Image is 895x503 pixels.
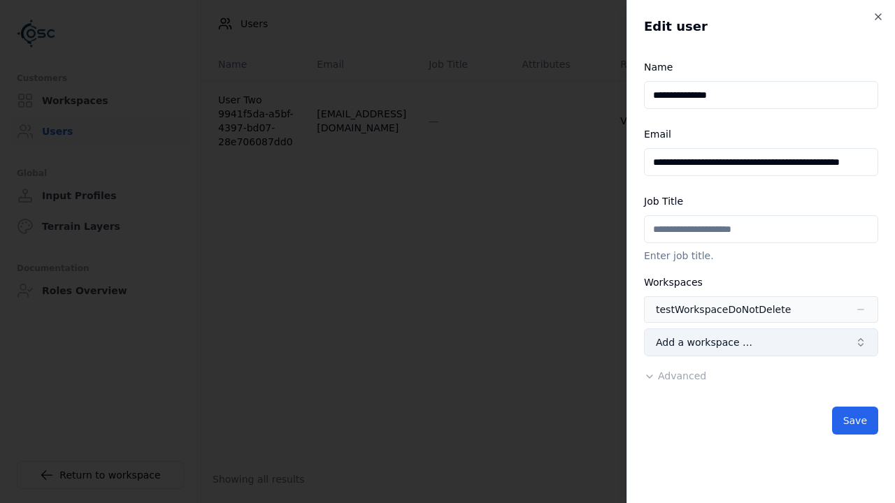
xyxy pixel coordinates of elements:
[656,335,752,349] span: Add a workspace …
[644,61,673,73] label: Name
[832,407,878,435] button: Save
[644,129,671,140] label: Email
[644,249,878,263] p: Enter job title.
[658,370,706,381] span: Advanced
[644,277,703,288] label: Workspaces
[656,302,791,316] div: testWorkspaceDoNotDelete
[644,17,878,36] h2: Edit user
[644,196,683,207] label: Job Title
[644,369,706,383] button: Advanced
